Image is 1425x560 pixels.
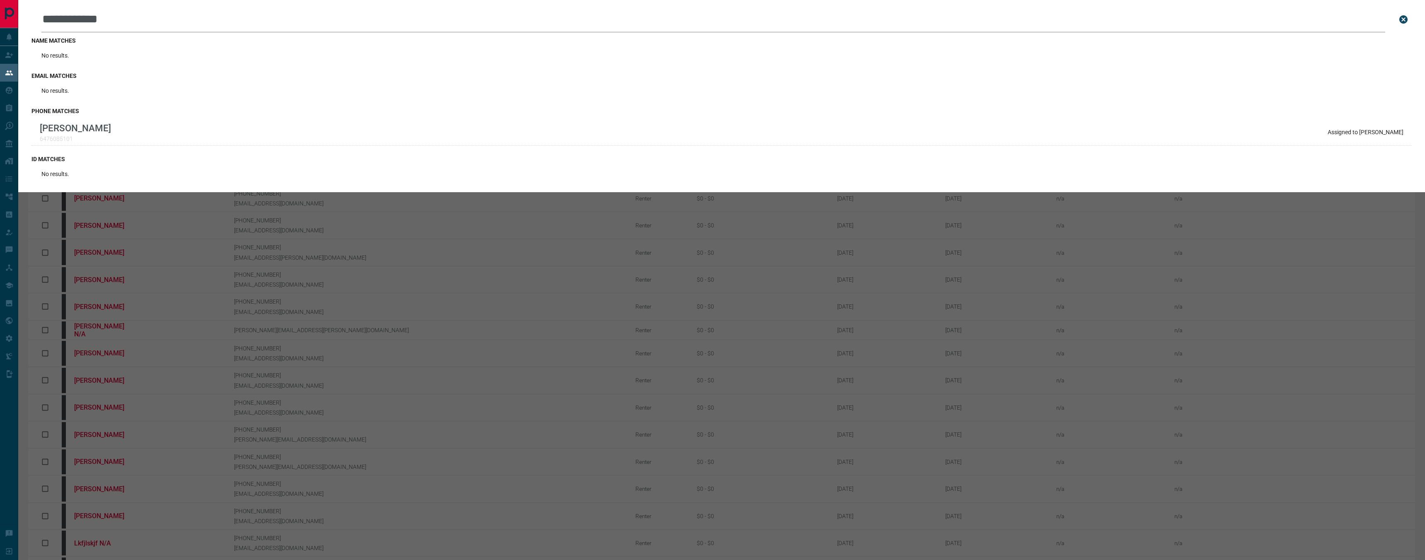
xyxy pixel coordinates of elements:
p: 6476085101 [40,135,111,142]
p: No results. [41,171,69,177]
p: [PERSON_NAME] [40,123,111,133]
p: No results. [41,87,69,94]
h3: name matches [31,37,1412,44]
p: Assigned to [PERSON_NAME] [1328,129,1403,135]
p: No results. [41,52,69,59]
h3: phone matches [31,108,1412,114]
h3: email matches [31,72,1412,79]
button: close search bar [1395,11,1412,28]
h3: id matches [31,156,1412,162]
